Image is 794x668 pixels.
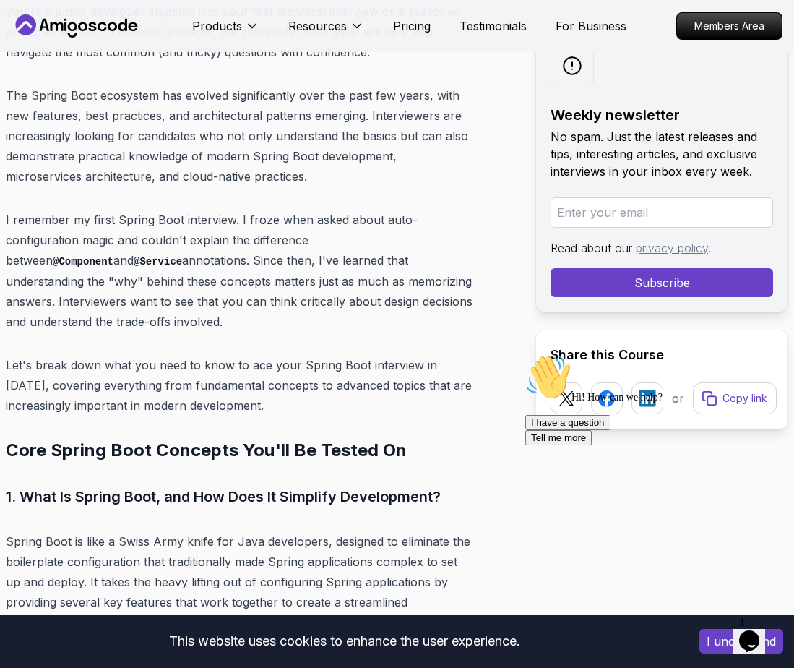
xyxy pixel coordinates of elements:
a: For Business [556,17,626,35]
button: Resources [288,17,364,46]
h2: Share this Course [551,345,773,365]
p: Resources [288,17,347,35]
button: Accept cookies [699,629,783,654]
iframe: chat widget [733,610,780,654]
button: Products [192,17,259,46]
a: Testimonials [459,17,527,35]
a: privacy policy [636,241,708,255]
p: I remember my first Spring Boot interview. I froze when asked about auto-configuration magic and ... [6,210,475,332]
p: Spring Boot is like a Swiss Army knife for Java developers, designed to eliminate the boilerplate... [6,531,475,633]
div: This website uses cookies to enhance the user experience. [11,625,678,657]
iframe: chat widget [519,348,780,603]
button: I have a question [6,67,91,82]
span: Hi! How can we help? [6,43,143,54]
p: The Spring Boot ecosystem has evolved significantly over the past few years, with new features, b... [6,85,475,187]
p: Read about our . [551,239,773,257]
code: @Component [53,256,113,267]
h3: 1. What Is Spring Boot, and How Does It Simplify Development? [6,485,475,508]
a: Members Area [676,12,782,40]
button: Tell me more [6,82,72,97]
p: No spam. Just the latest releases and tips, interesting articles, and exclusive interviews in you... [551,128,773,180]
code: @Service [134,256,182,267]
p: Products [192,17,242,35]
button: Subscribe [551,268,773,297]
div: 👋Hi! How can we help?I have a questionTell me more [6,6,266,97]
h2: Weekly newsletter [551,105,773,125]
img: :wave: [6,6,52,52]
h2: Core Spring Boot Concepts You'll Be Tested On [6,439,475,462]
a: Pricing [393,17,431,35]
p: Members Area [677,13,782,39]
p: Let's break down what you need to know to ace your Spring Boot interview in [DATE], covering ever... [6,355,475,416]
input: Enter your email [551,197,773,228]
